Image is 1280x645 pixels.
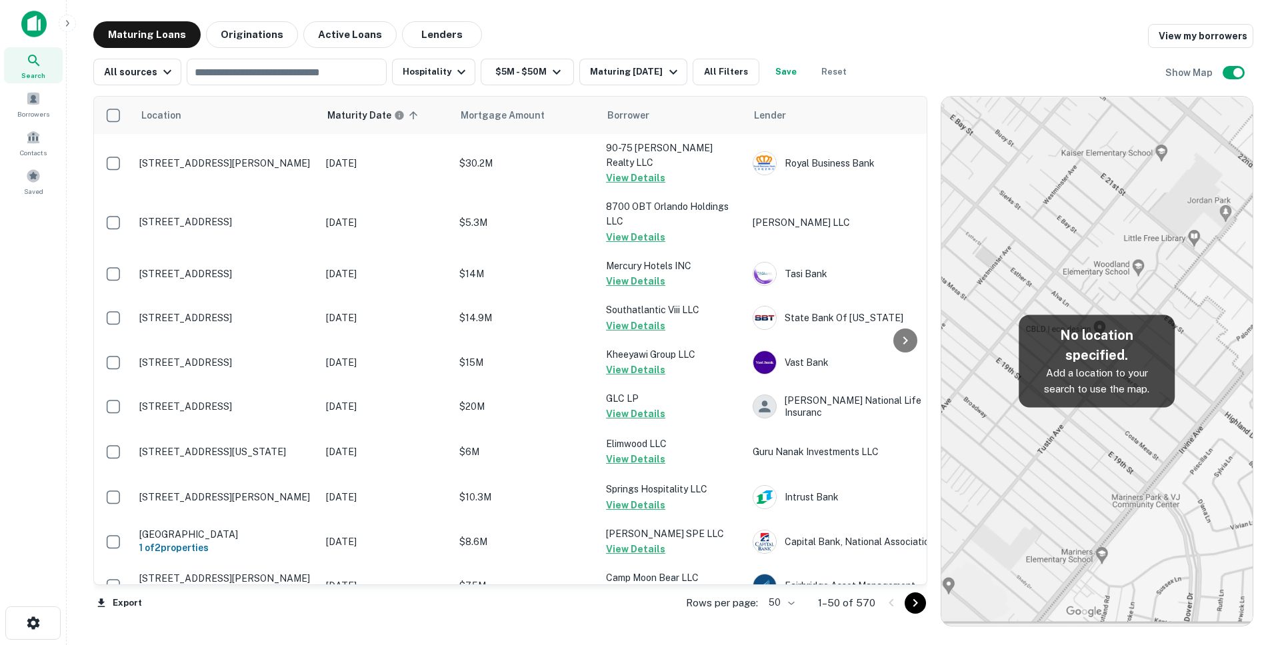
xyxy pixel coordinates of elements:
[326,444,446,459] p: [DATE]
[402,21,482,48] button: Lenders
[139,540,313,555] h6: 1 of 2 properties
[746,97,959,134] th: Lender
[606,541,665,557] button: View Details
[206,21,298,48] button: Originations
[606,526,739,541] p: [PERSON_NAME] SPE LLC
[139,268,313,280] p: [STREET_ADDRESS]
[818,595,875,611] p: 1–50 of 570
[326,355,446,370] p: [DATE]
[459,399,593,414] p: $20M
[319,97,453,134] th: Maturity dates displayed may be estimated. Please contact the lender for the most accurate maturi...
[459,444,593,459] p: $6M
[1148,24,1253,48] a: View my borrowers
[459,534,593,549] p: $8.6M
[139,528,313,540] p: [GEOGRAPHIC_DATA]
[753,486,776,508] img: picture
[753,394,953,418] div: [PERSON_NAME] National Life Insuranc
[753,530,953,554] div: Capital Bank, National Association
[693,59,759,85] button: All Filters
[139,446,313,458] p: [STREET_ADDRESS][US_STATE]
[139,572,313,584] p: [STREET_ADDRESS][PERSON_NAME]
[941,97,1253,626] img: map-placeholder.webp
[753,444,953,459] p: Guru Nanak Investments LLC
[606,497,665,513] button: View Details
[905,592,926,614] button: Go to next page
[1030,325,1165,365] h5: No location specified.
[4,86,63,122] a: Borrowers
[4,125,63,161] a: Contacts
[763,593,797,612] div: 50
[459,215,593,230] p: $5.3M
[753,351,776,374] img: picture
[753,485,953,509] div: Intrust Bank
[326,399,446,414] p: [DATE]
[606,141,739,170] p: 90-75 [PERSON_NAME] Realty LLC
[607,107,649,123] span: Borrower
[606,451,665,467] button: View Details
[753,350,953,374] div: Vast Bank
[21,70,45,81] span: Search
[326,578,446,593] p: [DATE]
[753,152,776,175] img: picture
[93,59,181,85] button: All sources
[4,163,63,199] a: Saved
[753,530,776,553] img: picture
[459,578,593,593] p: $7.5M
[93,21,201,48] button: Maturing Loans
[1030,365,1165,396] p: Add a location to your search to use the map.
[606,391,739,406] p: GLC LP
[459,355,593,370] p: $15M
[590,64,681,80] div: Maturing [DATE]
[326,534,446,549] p: [DATE]
[606,199,739,229] p: 8700 OBT Orlando Holdings LLC
[139,157,313,169] p: [STREET_ADDRESS][PERSON_NAME]
[303,21,397,48] button: Active Loans
[459,267,593,281] p: $14M
[606,570,739,585] p: Camp Moon Bear LLC
[606,229,665,245] button: View Details
[606,303,739,317] p: Southatlantic Viii LLC
[686,595,758,611] p: Rows per page:
[481,59,574,85] button: $5M - $50M
[327,108,422,123] span: Maturity dates displayed may be estimated. Please contact the lender for the most accurate maturi...
[326,156,446,171] p: [DATE]
[753,574,776,597] img: picture
[459,311,593,325] p: $14.9M
[754,107,786,123] span: Lender
[599,97,746,134] th: Borrower
[139,356,313,368] p: [STREET_ADDRESS]
[753,151,953,175] div: Royal Business Bank
[326,311,446,325] p: [DATE]
[606,362,665,378] button: View Details
[327,108,391,123] h6: Maturity Date
[606,318,665,334] button: View Details
[141,107,199,123] span: Location
[753,262,953,286] div: Tasi Bank
[753,306,953,330] div: State Bank Of [US_STATE]
[17,109,49,119] span: Borrowers
[606,259,739,273] p: Mercury Hotels INC
[1165,65,1215,80] h6: Show Map
[459,490,593,504] p: $10.3M
[753,307,776,329] img: picture
[813,59,855,85] button: Reset
[606,482,739,496] p: Springs Hospitality LLC
[326,490,446,504] p: [DATE]
[326,267,446,281] p: [DATE]
[133,97,319,134] th: Location
[753,263,776,285] img: picture
[1213,538,1280,602] iframe: Chat Widget
[21,11,47,37] img: capitalize-icon.png
[139,400,313,412] p: [STREET_ADDRESS]
[392,59,475,85] button: Hospitality
[93,593,145,613] button: Export
[327,108,405,123] div: Maturity dates displayed may be estimated. Please contact the lender for the most accurate maturi...
[606,347,739,362] p: Kheeyawi Group LLC
[139,312,313,324] p: [STREET_ADDRESS]
[461,107,562,123] span: Mortgage Amount
[4,47,63,83] a: Search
